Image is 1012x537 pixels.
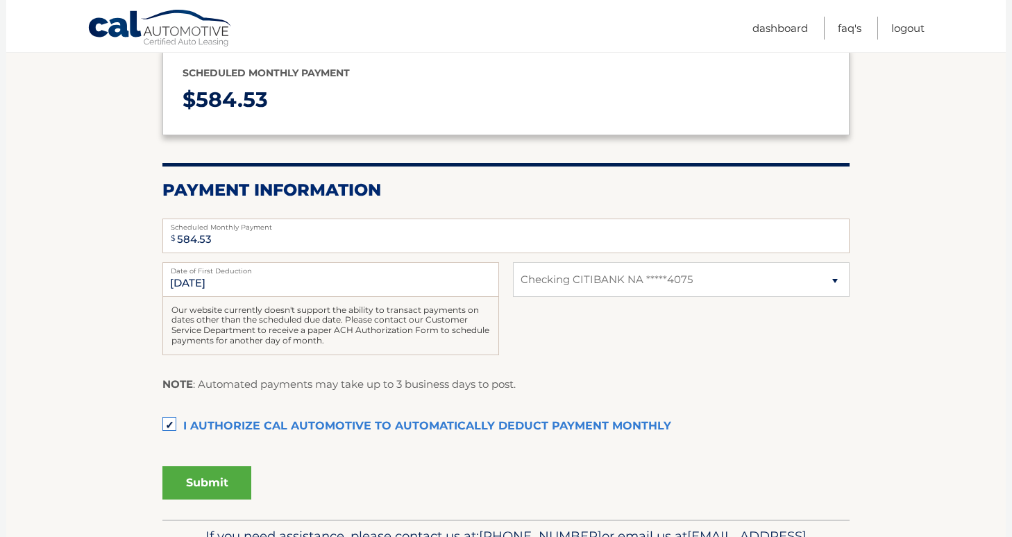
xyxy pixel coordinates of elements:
[838,17,861,40] a: FAQ's
[162,219,850,253] input: Payment Amount
[162,262,499,273] label: Date of First Deduction
[162,262,499,297] input: Payment Date
[162,219,850,230] label: Scheduled Monthly Payment
[891,17,925,40] a: Logout
[162,297,499,355] div: Our website currently doesn't support the ability to transact payments on dates other than the sc...
[183,82,829,119] p: $
[162,375,516,393] p: : Automated payments may take up to 3 business days to post.
[183,65,829,82] p: Scheduled monthly payment
[752,17,808,40] a: Dashboard
[162,377,193,391] strong: NOTE
[162,180,850,201] h2: Payment Information
[196,87,268,112] span: 584.53
[162,413,850,441] label: I authorize cal automotive to automatically deduct payment monthly
[167,223,180,254] span: $
[162,466,251,500] button: Submit
[87,9,233,49] a: Cal Automotive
